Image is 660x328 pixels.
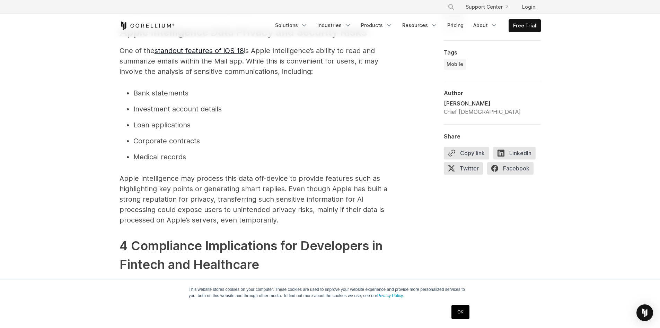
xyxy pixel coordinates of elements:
span: Investment account details [133,105,222,113]
span: Loan applications [133,121,191,129]
div: Author [444,90,541,96]
a: LinkedIn [493,147,540,162]
div: Tags [444,49,541,56]
button: Copy link [444,147,489,159]
a: About [469,19,502,32]
a: Corellium Home [120,22,175,30]
span: Mobile [447,61,463,68]
span: Corporate contracts [133,137,200,145]
a: Resources [398,19,442,32]
a: Industries [313,19,355,32]
h2: 4 Compliance Implications for Developers in Fintech and Healthcare [120,236,397,274]
p: Apple Intelligence may process this data off-device to provide features such as highlighting key ... [120,173,397,225]
span: LinkedIn [493,147,536,159]
a: Products [357,19,397,32]
p: One of the is Apple Intelligence’s ability to read and summarize emails within the Mail app. Whil... [120,45,397,77]
a: Pricing [443,19,468,32]
a: OK [451,305,469,319]
div: Open Intercom Messenger [636,304,653,321]
a: Privacy Policy. [377,293,404,298]
button: Search [445,1,457,13]
span: Medical records [133,153,186,161]
a: Solutions [271,19,312,32]
a: Facebook [487,162,538,177]
div: Navigation Menu [271,19,541,32]
span: Twitter [444,162,483,175]
a: standout features of iOS 18 [155,47,244,55]
div: Chief [DEMOGRAPHIC_DATA] [444,108,521,116]
span: Facebook [487,162,534,175]
div: [PERSON_NAME] [444,99,521,108]
div: Navigation Menu [439,1,541,13]
div: Share [444,133,541,140]
a: Support Center [460,1,514,13]
p: This website stores cookies on your computer. These cookies are used to improve your website expe... [189,286,472,299]
a: Mobile [444,59,466,70]
span: Bank statements [133,89,188,97]
a: Login [517,1,541,13]
a: Free Trial [509,19,540,32]
a: Twitter [444,162,487,177]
